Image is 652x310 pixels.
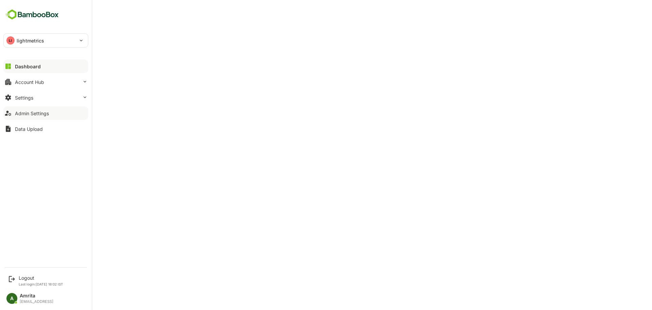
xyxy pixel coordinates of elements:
[15,79,44,85] div: Account Hub
[6,293,17,304] div: A
[15,95,33,101] div: Settings
[3,59,88,73] button: Dashboard
[3,8,61,21] img: BambooboxFullLogoMark.5f36c76dfaba33ec1ec1367b70bb1252.svg
[17,37,44,44] p: lightmetrics
[15,110,49,116] div: Admin Settings
[19,275,63,281] div: Logout
[3,75,88,89] button: Account Hub
[3,122,88,136] button: Data Upload
[20,293,53,299] div: Amrita
[20,299,53,304] div: [EMAIL_ADDRESS]
[6,36,15,45] div: LI
[19,282,63,286] p: Last login: [DATE] 18:02 IST
[4,34,88,47] div: LIlightmetrics
[3,91,88,104] button: Settings
[3,106,88,120] button: Admin Settings
[15,64,41,69] div: Dashboard
[15,126,43,132] div: Data Upload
